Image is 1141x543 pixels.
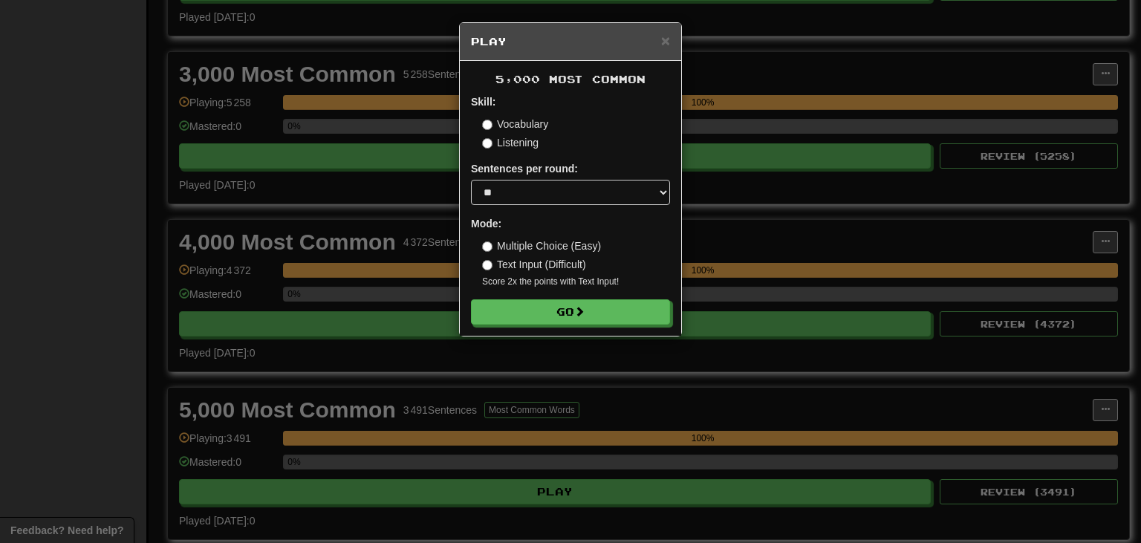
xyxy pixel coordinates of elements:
[482,276,670,288] small: Score 2x the points with Text Input !
[471,34,670,49] h5: Play
[482,117,548,131] label: Vocabulary
[471,161,578,176] label: Sentences per round:
[482,260,493,270] input: Text Input (Difficult)
[482,138,493,149] input: Listening
[471,96,495,108] strong: Skill:
[471,218,501,230] strong: Mode:
[482,241,493,252] input: Multiple Choice (Easy)
[482,238,601,253] label: Multiple Choice (Easy)
[482,120,493,130] input: Vocabulary
[471,299,670,325] button: Go
[661,32,670,49] span: ×
[482,257,586,272] label: Text Input (Difficult)
[661,33,670,48] button: Close
[482,135,539,150] label: Listening
[495,73,646,85] span: 5,000 Most Common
